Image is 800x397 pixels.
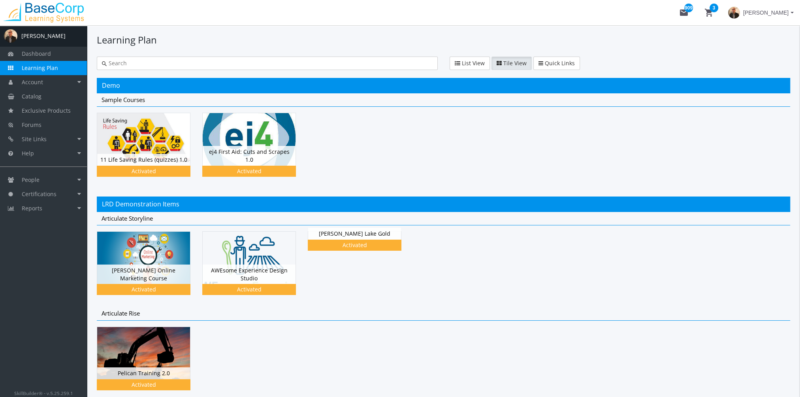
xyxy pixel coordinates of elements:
[22,50,51,57] span: Dashboard
[4,29,17,43] img: profilePicture.png
[97,113,202,188] div: 11 Life Saving Rules (quizzes) 1.0
[97,33,790,47] h1: Learning Plan
[22,204,42,212] span: Reports
[204,285,294,293] div: Activated
[202,231,308,307] div: AWEsome Experience Design Studio
[22,121,41,129] span: Forums
[203,265,296,284] div: AWEsome Experience Design Studio
[102,309,140,317] span: Articulate Rise
[22,107,71,114] span: Exclusive Products
[102,214,153,222] span: Articulate Storyline
[102,81,120,90] span: Demo
[22,176,40,183] span: People
[22,64,58,72] span: Learning Plan
[22,78,43,86] span: Account
[14,390,73,396] small: SkillBuilder® - v.5.25.259.1
[22,149,34,157] span: Help
[308,231,413,307] div: [PERSON_NAME] Lake Gold
[545,59,575,67] span: Quick Links
[203,146,296,165] div: ej4 First Aid: Cuts and Scrapes 1.0
[202,113,308,188] div: ej4 First Aid: Cuts and Scrapes 1.0
[102,96,145,104] span: Sample Courses
[22,93,41,100] span: Catalog
[107,59,433,67] input: Search
[21,32,66,40] div: [PERSON_NAME]
[98,285,189,293] div: Activated
[98,381,189,389] div: Activated
[97,265,190,284] div: [PERSON_NAME] Online Marketing Course
[743,6,789,20] span: [PERSON_NAME]
[22,135,47,143] span: Site Links
[204,167,294,175] div: Activated
[679,8,689,17] mat-icon: mail
[503,59,527,67] span: Tile View
[308,272,401,284] div: [PERSON_NAME] Lake Gold
[97,154,190,166] div: 11 Life Saving Rules (quizzes) 1.0
[704,8,714,17] mat-icon: shopping_cart
[98,167,189,175] div: Activated
[462,59,485,67] span: List View
[97,367,190,379] div: Pelican Training 2.0
[309,285,400,293] div: Activated
[102,200,179,208] span: LRD Demonstration Items
[22,190,56,198] span: Certifications
[97,231,202,307] div: [PERSON_NAME] Online Marketing Course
